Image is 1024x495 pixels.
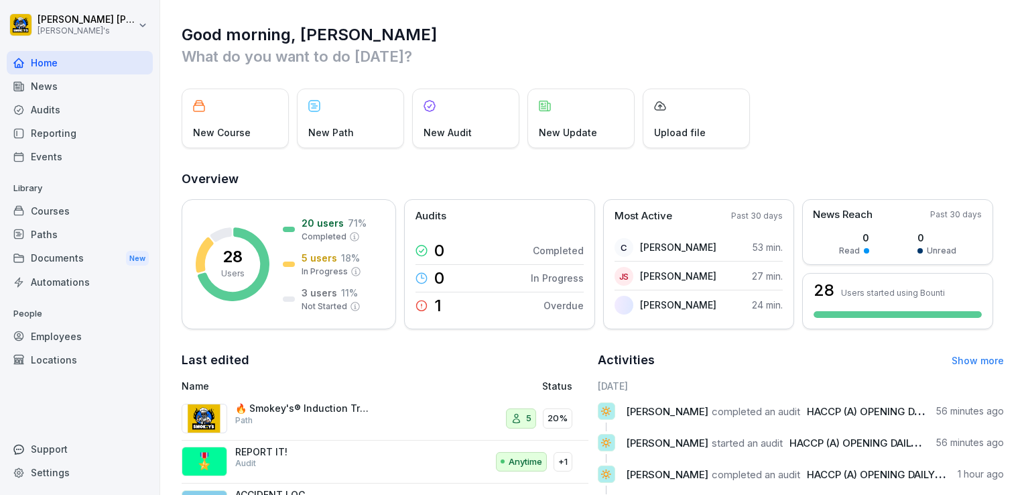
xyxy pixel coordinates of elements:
[936,436,1004,449] p: 56 minutes ago
[7,51,153,74] a: Home
[182,441,588,484] a: 🎖️REPORT IT!AuditAnytime+1
[302,286,337,300] p: 3 users
[731,210,783,222] p: Past 30 days
[7,178,153,199] p: Library
[640,240,716,254] p: [PERSON_NAME]
[712,405,800,418] span: completed an audit
[7,121,153,145] a: Reporting
[302,231,346,243] p: Completed
[509,455,542,469] p: Anytime
[615,267,633,286] div: JS
[626,468,708,481] span: [PERSON_NAME]
[807,468,976,481] span: HACCP (A) OPENING DAILY REPORT
[235,402,369,415] p: 🔥 Smokey's® Induction Training
[626,437,708,449] span: [PERSON_NAME]
[7,199,153,223] a: Courses
[917,231,956,245] p: 0
[434,270,444,286] p: 0
[7,437,153,461] div: Support
[712,437,783,449] span: started an audit
[182,46,1004,67] p: What do you want to do [DATE]?
[542,379,572,393] p: Status
[7,270,153,294] div: Automations
[533,243,584,258] p: Completed
[841,288,945,298] p: Users started using Bounti
[434,298,442,314] p: 1
[308,125,354,140] p: New Path
[839,245,860,257] p: Read
[936,404,1004,418] p: 56 minutes ago
[434,243,444,259] p: 0
[182,404,227,433] img: ep9vw2sd15w3pphxl0275339.png
[807,405,976,418] span: HACCP (A) OPENING DAILY REPORT
[952,355,1004,366] a: Show more
[7,461,153,484] a: Settings
[7,246,153,271] a: DocumentsNew
[927,245,956,257] p: Unread
[615,296,633,315] img: yh0cojv2xn22yz3uaym3886b.png
[626,405,708,418] span: [PERSON_NAME]
[341,286,358,300] p: 11 %
[640,269,716,283] p: [PERSON_NAME]
[752,298,783,312] p: 24 min.
[194,449,214,474] p: 🎖️
[598,351,655,370] h2: Activities
[7,145,153,168] div: Events
[930,209,982,221] p: Past 30 days
[752,269,783,283] p: 27 min.
[813,207,873,223] p: News Reach
[7,303,153,325] p: People
[182,379,431,393] p: Name
[615,238,633,257] div: C
[7,223,153,246] a: Paths
[302,266,348,278] p: In Progress
[193,125,251,140] p: New Course
[235,415,253,427] p: Path
[543,298,584,313] p: Overdue
[958,467,1004,481] p: 1 hour ago
[182,397,588,441] a: 🔥 Smokey's® Induction TrainingPath520%
[712,468,800,481] span: completed an audit
[7,98,153,121] a: Audits
[415,209,446,224] p: Audits
[302,251,337,265] p: 5 users
[839,231,869,245] p: 0
[182,24,1004,46] h1: Good morning, [PERSON_NAME]
[235,457,256,470] p: Audit
[221,268,245,280] p: Users
[341,251,360,265] p: 18 %
[526,412,531,425] p: 5
[539,125,597,140] p: New Update
[302,216,344,230] p: 20 users
[600,465,613,484] p: 🔅
[126,251,149,266] div: New
[558,455,568,469] p: +1
[640,298,716,312] p: [PERSON_NAME]
[600,402,613,421] p: 🔅
[789,437,959,449] span: HACCP (A) OPENING DAILY REPORT
[302,300,347,313] p: Not Started
[7,348,153,372] a: Locations
[753,240,783,254] p: 53 min.
[235,446,369,458] p: REPORT IT!
[7,74,153,98] a: News
[600,433,613,452] p: 🔅
[598,379,1005,393] h6: [DATE]
[615,209,672,224] p: Most Active
[531,271,584,285] p: In Progress
[38,26,135,36] p: [PERSON_NAME]'s
[182,351,588,370] h2: Last edited
[348,216,367,230] p: 71 %
[654,125,706,140] p: Upload file
[7,325,153,348] a: Employees
[548,412,568,425] p: 20%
